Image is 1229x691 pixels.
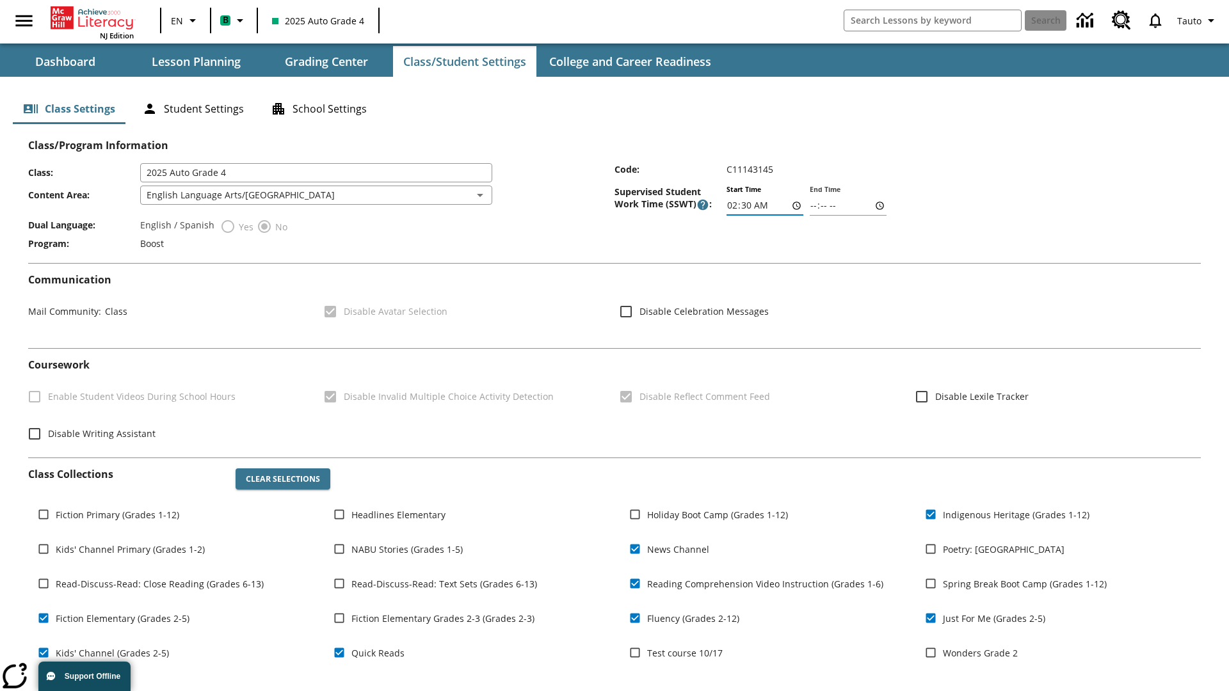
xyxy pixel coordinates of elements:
[935,390,1029,403] span: Disable Lexile Tracker
[262,46,390,77] button: Grading Center
[56,612,189,625] span: Fiction Elementary (Grades 2-5)
[696,198,709,211] button: Supervised Student Work Time is the timeframe when students can take LevelSet and when lessons ar...
[28,274,1201,286] h2: Communication
[48,427,156,440] span: Disable Writing Assistant
[28,359,1201,371] h2: Course work
[727,163,773,175] span: C11143145
[1,46,129,77] button: Dashboard
[101,305,127,317] span: Class
[223,12,229,28] span: B
[344,305,447,318] span: Disable Avatar Selection
[56,508,179,521] span: Fiction Primary (Grades 1-12)
[614,163,727,175] span: Code :
[28,274,1201,338] div: Communication
[28,468,225,481] h2: Class Collections
[132,93,254,124] button: Student Settings
[51,5,134,31] a: Home
[727,185,761,195] label: Start Time
[344,390,554,403] span: Disable Invalid Multiple Choice Activity Detection
[140,163,492,182] input: Class
[647,577,883,591] span: Reading Comprehension Video Instruction (Grades 1-6)
[140,237,164,250] span: Boost
[943,612,1045,625] span: Just For Me (Grades 2-5)
[13,93,1216,124] div: Class/Student Settings
[639,305,769,318] span: Disable Celebration Messages
[614,186,727,211] span: Supervised Student Work Time (SSWT) :
[215,9,253,32] button: Boost Class color is mint green. Change class color
[38,662,131,691] button: Support Offline
[13,93,125,124] button: Class Settings
[1069,3,1104,38] a: Data Center
[351,646,405,660] span: Quick Reads
[28,458,1201,682] div: Class Collections
[647,612,739,625] span: Fluency (Grades 2-12)
[351,577,537,591] span: Read-Discuss-Read: Text Sets (Grades 6-13)
[1172,9,1224,32] button: Profile/Settings
[351,508,446,521] span: Headlines Elementary
[1139,4,1172,37] a: Notifications
[140,186,492,205] div: English Language Arts/[GEOGRAPHIC_DATA]
[943,508,1089,521] span: Indigenous Heritage (Grades 1-12)
[28,139,1201,152] h2: Class/Program Information
[272,14,364,28] span: 2025 Auto Grade 4
[28,166,140,179] span: Class :
[100,31,134,40] span: NJ Edition
[28,237,140,250] span: Program :
[810,185,840,195] label: End Time
[65,672,120,681] span: Support Offline
[639,390,770,403] span: Disable Reflect Comment Feed
[647,543,709,556] span: News Channel
[28,359,1201,447] div: Coursework
[647,508,788,521] span: Holiday Boot Camp (Grades 1-12)
[165,9,206,32] button: Language: EN, Select a language
[51,4,134,40] div: Home
[28,305,101,317] span: Mail Community :
[351,612,534,625] span: Fiction Elementary Grades 2-3 (Grades 2-3)
[539,46,721,77] button: College and Career Readiness
[132,46,260,77] button: Lesson Planning
[844,10,1021,31] input: search field
[28,152,1201,253] div: Class/Program Information
[393,46,536,77] button: Class/Student Settings
[1177,14,1201,28] span: Tauto
[28,189,140,201] span: Content Area :
[236,468,330,490] button: Clear Selections
[56,543,205,556] span: Kids' Channel Primary (Grades 1-2)
[56,577,264,591] span: Read-Discuss-Read: Close Reading (Grades 6-13)
[140,219,214,234] label: English / Spanish
[5,2,43,40] button: Open side menu
[943,646,1018,660] span: Wonders Grade 2
[261,93,377,124] button: School Settings
[272,220,287,234] span: No
[236,220,253,234] span: Yes
[351,543,463,556] span: NABU Stories (Grades 1-5)
[28,219,140,231] span: Dual Language :
[48,390,236,403] span: Enable Student Videos During School Hours
[1104,3,1139,38] a: Resource Center, Will open in new tab
[943,543,1064,556] span: Poetry: [GEOGRAPHIC_DATA]
[647,646,723,660] span: Test course 10/17
[171,14,183,28] span: EN
[56,646,169,660] span: Kids' Channel (Grades 2-5)
[943,577,1107,591] span: Spring Break Boot Camp (Grades 1-12)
